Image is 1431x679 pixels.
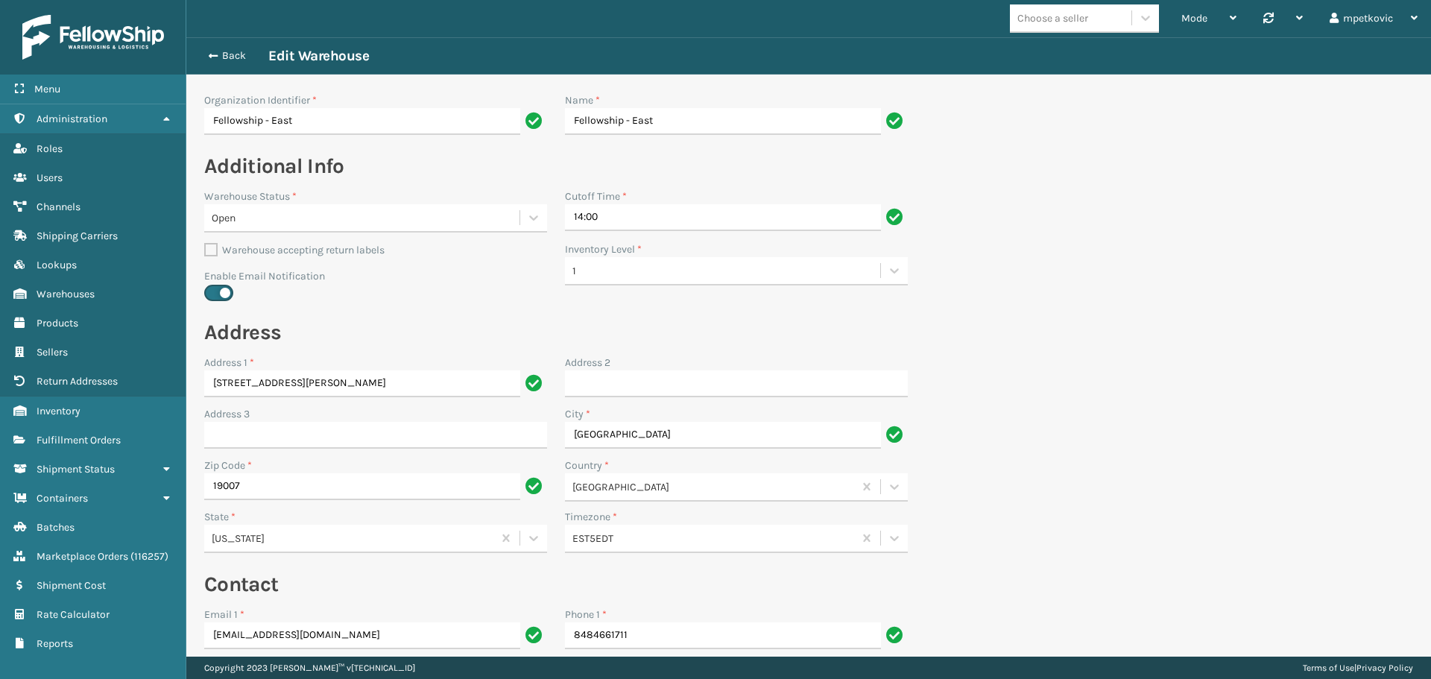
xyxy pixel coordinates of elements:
span: Shipping Carriers [37,230,118,242]
label: Inventory Level [565,241,642,257]
div: [US_STATE] [212,530,494,546]
label: Cutoff Time [565,190,627,203]
label: Address 2 [565,355,610,370]
label: Phone 1 [565,607,607,622]
label: Name [565,92,600,108]
span: Warehouses [37,288,95,300]
label: State [204,509,236,525]
span: Products [37,317,78,329]
a: Privacy Policy [1356,663,1413,673]
span: Return Addresses [37,375,118,388]
a: Terms of Use [1303,663,1354,673]
label: Warehouse accepting return labels [204,244,385,256]
span: Batches [37,521,75,534]
span: Sellers [37,346,68,359]
span: Users [37,171,63,184]
div: 1 [572,263,882,279]
span: Containers [37,492,88,505]
label: Email 1 [204,607,244,622]
h2: Contact [204,571,908,598]
span: ( 116257 ) [130,550,168,563]
label: Warehouse Status [204,189,297,204]
span: Fulfillment Orders [37,434,121,446]
button: Back [200,49,268,63]
label: Organization Identifier [204,92,317,108]
span: Shipment Cost [37,579,106,592]
label: Address 1 [204,355,254,370]
span: Shipment Status [37,463,115,476]
span: Rate Calculator [37,608,110,621]
h3: Edit Warehouse [268,47,369,65]
img: logo [22,15,164,60]
label: Address 3 [204,406,250,422]
label: Timezone [565,509,617,525]
span: Lookups [37,259,77,271]
span: Channels [37,200,80,213]
div: EST5EDT [572,530,855,546]
span: Administration [37,113,107,125]
div: [GEOGRAPHIC_DATA] [572,479,855,494]
p: Copyright 2023 [PERSON_NAME]™ v [TECHNICAL_ID] [204,657,415,679]
h2: Address [204,319,908,346]
span: Mode [1181,12,1207,25]
div: Choose a seller [1017,10,1088,26]
label: Enable Email Notification [204,268,547,284]
span: Marketplace Orders [37,550,128,563]
div: Open [212,210,521,226]
span: Reports [37,637,73,650]
label: Country [565,458,609,473]
div: | [1303,657,1413,679]
span: Roles [37,142,63,155]
h2: Additional Info [204,153,908,180]
span: Menu [34,83,60,95]
label: Zip Code [204,458,252,473]
label: City [565,406,590,422]
span: Inventory [37,405,80,417]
